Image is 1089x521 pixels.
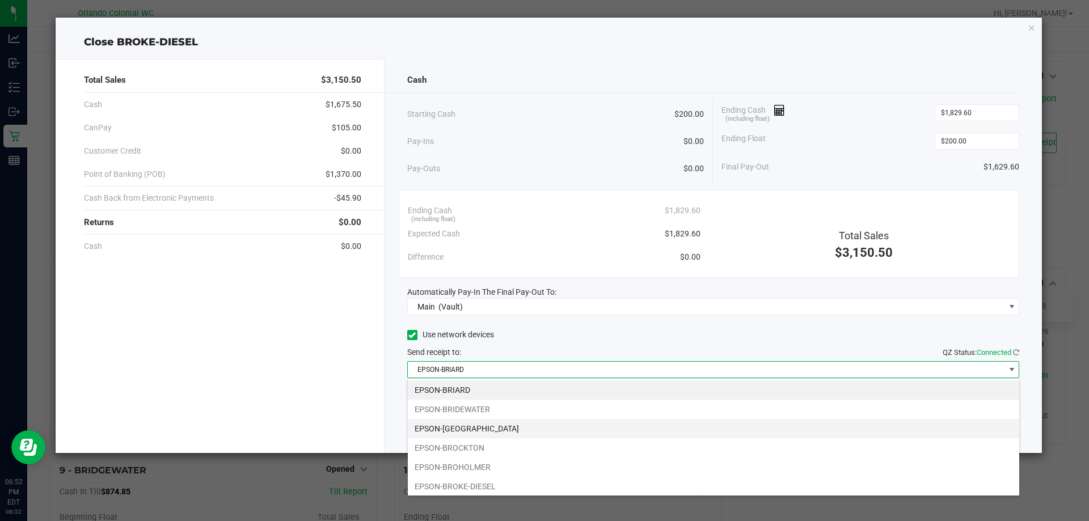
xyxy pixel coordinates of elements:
span: -$45.90 [334,192,361,204]
span: (including float) [725,115,770,124]
div: Close BROKE-DIESEL [56,35,1042,50]
span: Point of Banking (POB) [84,168,166,180]
span: (Vault) [438,302,463,311]
span: (including float) [411,215,455,225]
span: Main [417,302,435,311]
li: EPSON-BROCKTON [408,438,1019,458]
span: $1,629.60 [984,161,1019,173]
span: EPSON-BRIARD [408,362,1005,378]
span: Total Sales [84,74,126,87]
span: $0.00 [341,145,361,157]
span: $0.00 [339,216,361,229]
span: Connected [977,348,1011,357]
span: Final Pay-Out [721,161,769,173]
li: EPSON-BRIDEWATER [408,400,1019,419]
span: Ending Cash [408,205,452,217]
span: Cash Back from Electronic Payments [84,192,214,204]
span: Difference [408,251,444,263]
span: $3,150.50 [835,245,893,260]
li: EPSON-BROHOLMER [408,458,1019,477]
span: $1,675.50 [326,99,361,111]
span: Automatically Pay-In The Final Pay-Out To: [407,287,556,296]
span: Pay-Outs [407,163,440,175]
span: Cash [84,240,102,252]
li: EPSON-BROKE-DIESEL [408,477,1019,496]
span: Starting Cash [407,108,455,120]
span: $1,370.00 [326,168,361,180]
span: $0.00 [683,135,704,147]
span: Ending Cash [721,104,785,121]
span: QZ Status: [943,348,1019,357]
span: Cash [84,99,102,111]
label: Use network devices [407,329,494,341]
div: Returns [84,210,361,235]
li: EPSON-[GEOGRAPHIC_DATA] [408,419,1019,438]
span: Cash [407,74,427,87]
span: $3,150.50 [321,74,361,87]
span: $0.00 [680,251,700,263]
span: Expected Cash [408,228,460,240]
span: $200.00 [674,108,704,120]
span: Total Sales [839,230,889,242]
span: $1,829.60 [665,205,700,217]
iframe: Resource center [11,430,45,464]
li: EPSON-BRIARD [408,380,1019,400]
span: Pay-Ins [407,135,434,147]
span: CanPay [84,122,112,134]
span: $0.00 [683,163,704,175]
span: Customer Credit [84,145,141,157]
span: Send receipt to: [407,348,461,357]
span: $105.00 [332,122,361,134]
span: $0.00 [341,240,361,252]
span: $1,829.60 [665,228,700,240]
span: Ending Float [721,133,766,150]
